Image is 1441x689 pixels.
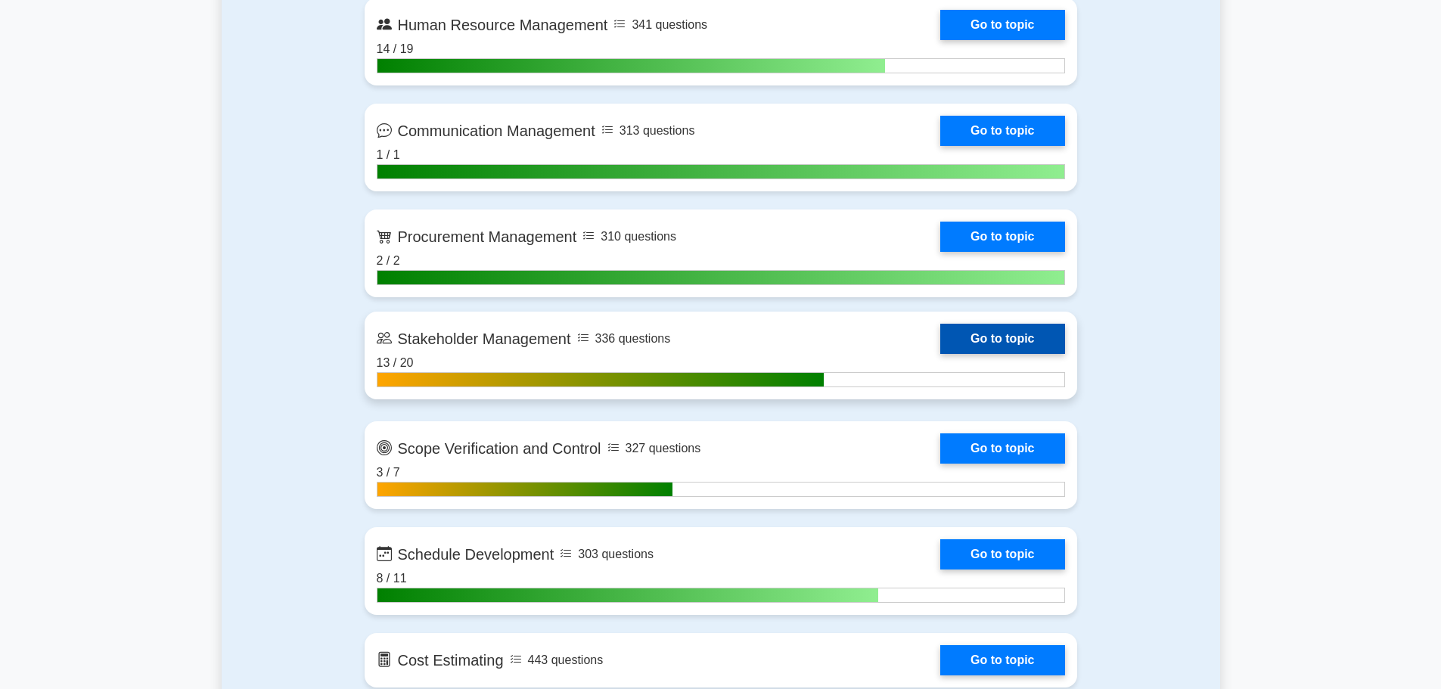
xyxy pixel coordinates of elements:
a: Go to topic [940,116,1064,146]
a: Go to topic [940,222,1064,252]
a: Go to topic [940,645,1064,675]
a: Go to topic [940,539,1064,570]
a: Go to topic [940,433,1064,464]
a: Go to topic [940,10,1064,40]
a: Go to topic [940,324,1064,354]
